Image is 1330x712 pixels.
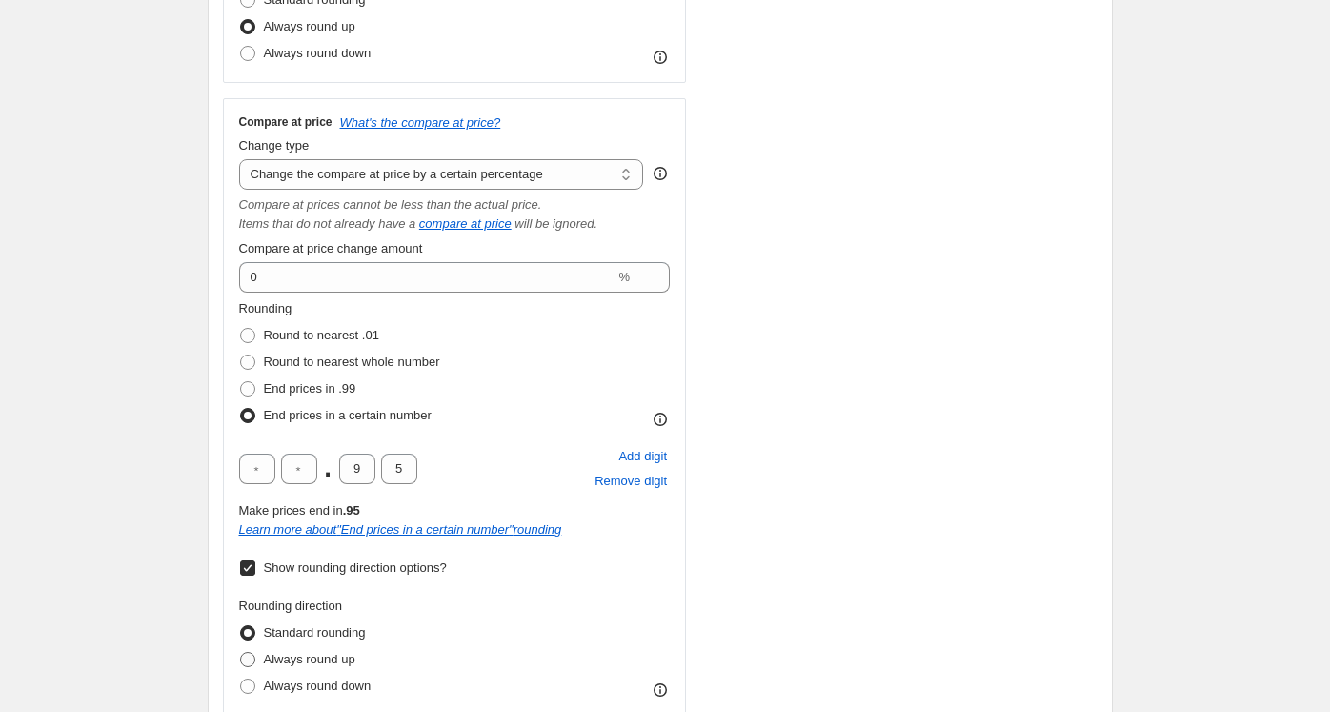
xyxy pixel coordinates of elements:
i: Compare at prices cannot be less than the actual price. [239,197,542,212]
input: ﹡ [339,454,375,484]
span: Always round up [264,652,355,666]
span: End prices in a certain number [264,408,432,422]
input: -15 [239,262,615,293]
span: Rounding [239,301,292,315]
b: .95 [343,503,360,518]
span: Always round up [264,19,355,33]
div: help [651,164,670,183]
span: Change type [239,138,310,153]
input: ﹡ [381,454,417,484]
span: Always round down [264,679,372,693]
button: Remove placeholder [592,469,670,494]
span: . [323,454,333,484]
span: Make prices end in [239,503,360,518]
span: Rounding direction [239,599,342,613]
span: Remove digit [594,472,667,491]
button: What's the compare at price? [340,115,501,130]
input: ﹡ [239,454,275,484]
span: End prices in .99 [264,381,356,396]
span: Show rounding direction options? [264,560,447,575]
span: Compare at price change amount [239,241,423,255]
span: Always round down [264,46,372,60]
button: compare at price [419,216,512,231]
i: Learn more about " End prices in a certain number " rounding [239,522,562,537]
span: % [618,270,630,284]
span: Add digit [618,447,667,466]
input: ﹡ [281,454,317,484]
span: Round to nearest whole number [264,355,440,369]
h3: Compare at price [239,114,332,130]
i: will be ignored. [514,216,597,231]
a: Learn more about"End prices in a certain number"rounding [239,522,562,537]
span: Standard rounding [264,625,366,640]
i: Items that do not already have a [239,216,416,231]
span: Round to nearest .01 [264,328,379,342]
button: Add placeholder [615,444,670,469]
